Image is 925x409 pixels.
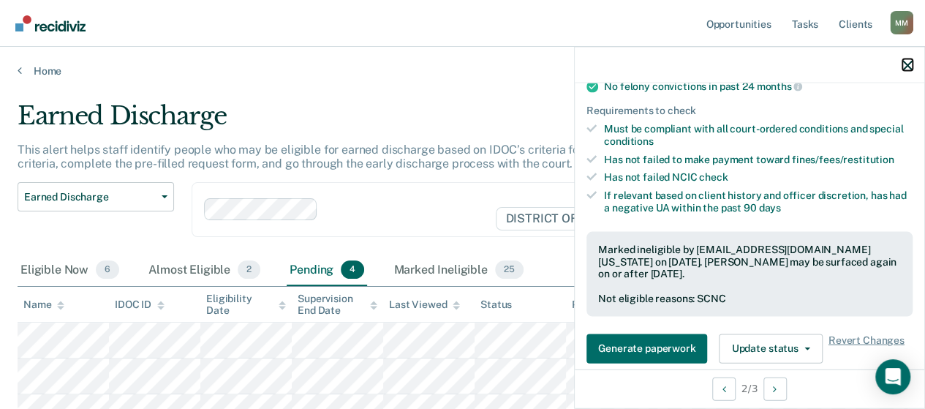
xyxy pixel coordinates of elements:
[15,15,86,31] img: Recidiviz
[875,359,910,394] div: Open Intercom Messenger
[890,11,913,34] button: Profile dropdown button
[480,299,512,311] div: Status
[24,191,156,203] span: Earned Discharge
[495,260,524,279] span: 25
[890,11,913,34] div: M M
[758,202,780,214] span: days
[115,299,165,311] div: IDOC ID
[756,80,802,92] span: months
[18,101,850,143] div: Earned Discharge
[712,377,736,400] button: Previous Opportunity
[341,260,364,279] span: 4
[18,255,122,287] div: Eligible Now
[298,293,377,318] div: Supervision End Date
[586,105,913,117] div: Requirements to check
[792,153,894,165] span: fines/fees/restitution
[23,299,64,311] div: Name
[146,255,263,287] div: Almost Eligible
[287,255,367,287] div: Pending
[604,135,654,146] span: conditions
[604,190,913,214] div: If relevant based on client history and officer discretion, has had a negative UA within the past 90
[604,123,913,148] div: Must be compliant with all court-ordered conditions and special
[604,153,913,165] div: Has not failed to make payment toward
[18,64,907,78] a: Home
[572,299,640,311] div: Pending for
[699,171,728,183] span: check
[604,80,913,93] div: No felony convictions in past 24
[389,299,460,311] div: Last Viewed
[390,255,526,287] div: Marked Ineligible
[96,260,119,279] span: 6
[604,171,913,184] div: Has not failed NCIC
[598,243,901,279] div: Marked ineligible by [EMAIL_ADDRESS][DOMAIN_NAME][US_STATE] on [DATE]. [PERSON_NAME] may be surfa...
[598,293,901,305] div: Not eligible reasons: SCNC
[828,334,905,363] span: Revert Changes
[586,334,707,363] button: Generate paperwork
[586,334,713,363] a: Navigate to form link
[719,334,822,363] button: Update status
[575,369,924,408] div: 2 / 3
[18,143,815,170] p: This alert helps staff identify people who may be eligible for earned discharge based on IDOC’s c...
[206,293,286,318] div: Eligibility Date
[238,260,260,279] span: 2
[496,207,758,230] span: DISTRICT OFFICE 2, [GEOGRAPHIC_DATA]
[763,377,787,400] button: Next Opportunity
